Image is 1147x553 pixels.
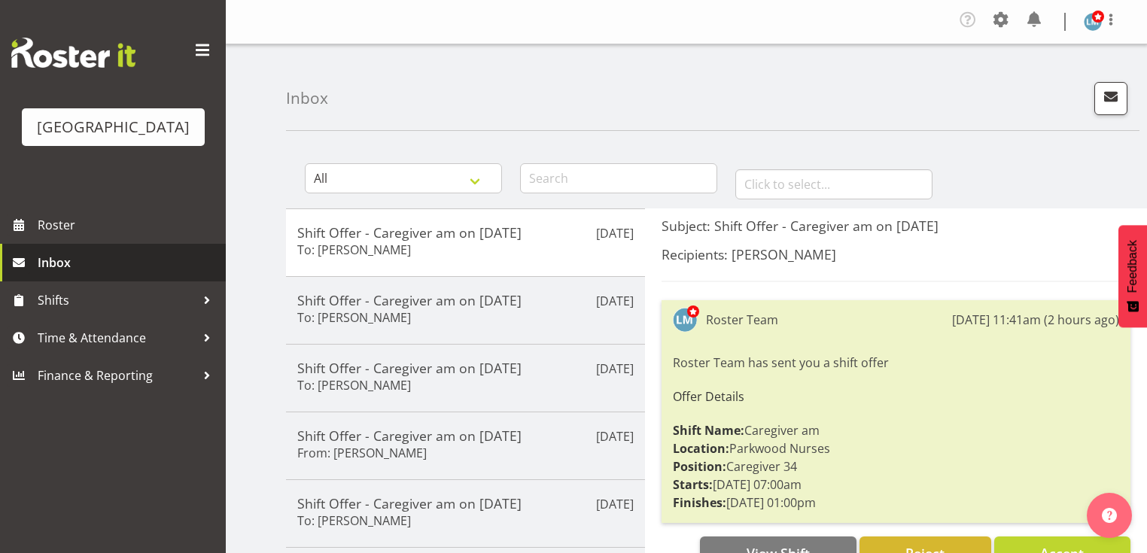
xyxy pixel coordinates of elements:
[596,427,634,445] p: [DATE]
[38,214,218,236] span: Roster
[596,360,634,378] p: [DATE]
[673,476,713,493] strong: Starts:
[297,427,634,444] h5: Shift Offer - Caregiver am on [DATE]
[297,310,411,325] h6: To: [PERSON_NAME]
[662,246,1130,263] h5: Recipients: [PERSON_NAME]
[297,513,411,528] h6: To: [PERSON_NAME]
[38,327,196,349] span: Time & Attendance
[38,251,218,274] span: Inbox
[37,116,190,138] div: [GEOGRAPHIC_DATA]
[297,495,634,512] h5: Shift Offer - Caregiver am on [DATE]
[297,378,411,393] h6: To: [PERSON_NAME]
[297,292,634,308] h5: Shift Offer - Caregiver am on [DATE]
[297,242,411,257] h6: To: [PERSON_NAME]
[735,169,933,199] input: Click to select...
[297,360,634,376] h5: Shift Offer - Caregiver am on [DATE]
[673,440,729,457] strong: Location:
[673,390,1119,403] h6: Offer Details
[11,38,135,68] img: Rosterit website logo
[1084,13,1102,31] img: lesley-mckenzie127.jpg
[1126,240,1139,293] span: Feedback
[38,364,196,387] span: Finance & Reporting
[673,458,726,475] strong: Position:
[297,445,427,460] h6: From: [PERSON_NAME]
[1118,225,1147,327] button: Feedback - Show survey
[706,311,778,329] div: Roster Team
[596,224,634,242] p: [DATE]
[1102,508,1117,523] img: help-xxl-2.png
[952,311,1119,329] div: [DATE] 11:41am (2 hours ago)
[673,494,726,511] strong: Finishes:
[520,163,717,193] input: Search
[673,350,1119,515] div: Roster Team has sent you a shift offer Caregiver am Parkwood Nurses Caregiver 34 [DATE] 07:00am [...
[596,292,634,310] p: [DATE]
[673,308,697,332] img: lesley-mckenzie127.jpg
[673,422,744,439] strong: Shift Name:
[662,217,1130,234] h5: Subject: Shift Offer - Caregiver am on [DATE]
[286,90,328,107] h4: Inbox
[596,495,634,513] p: [DATE]
[38,289,196,311] span: Shifts
[297,224,634,241] h5: Shift Offer - Caregiver am on [DATE]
